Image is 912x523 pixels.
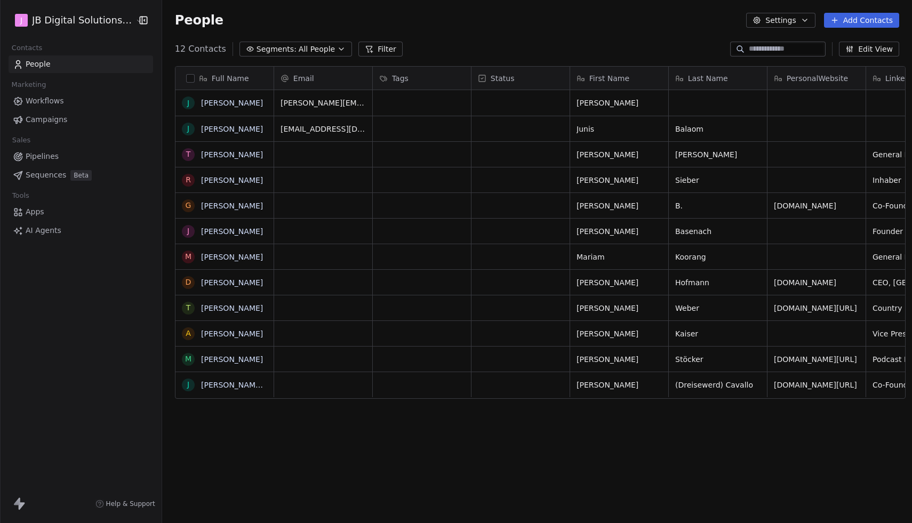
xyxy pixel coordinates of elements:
a: Apps [9,203,153,221]
span: Pipelines [26,151,59,162]
div: J [187,123,189,134]
span: B. [675,200,761,211]
span: AI Agents [26,225,61,236]
div: A [186,328,191,339]
span: Beta [70,170,92,181]
div: R [186,174,191,186]
a: [PERSON_NAME] [201,304,263,312]
div: grid [175,90,274,501]
a: AI Agents [9,222,153,239]
span: [DOMAIN_NAME][URL] [774,380,859,390]
span: J [20,15,22,26]
span: [PERSON_NAME] [675,149,761,160]
span: Status [491,73,515,84]
span: [DOMAIN_NAME][URL] [774,354,859,365]
span: [PERSON_NAME] [577,98,662,108]
div: T [186,302,191,313]
a: [PERSON_NAME] [201,202,263,210]
span: Apps [26,206,44,218]
span: Stöcker [675,354,761,365]
a: [PERSON_NAME] [201,253,263,261]
a: [PERSON_NAME] (Dreisewerd) [PERSON_NAME] [201,381,378,389]
a: Help & Support [95,500,155,508]
span: Workflows [26,95,64,107]
a: [PERSON_NAME] [201,227,263,236]
span: Segments: [257,44,297,55]
span: JB Digital Solutions GmbH [32,13,133,27]
span: [DOMAIN_NAME] [774,277,859,288]
a: Campaigns [9,111,153,128]
div: First Name [570,67,668,90]
span: Contacts [7,40,47,56]
span: Last Name [688,73,728,84]
span: Sequences [26,170,66,181]
div: Last Name [669,67,767,90]
div: J [187,379,189,390]
span: 12 Contacts [175,43,226,55]
a: [PERSON_NAME] [201,278,263,287]
span: [EMAIL_ADDRESS][DOMAIN_NAME] [281,124,366,134]
a: People [9,55,153,73]
span: PersonalWebsite [787,73,848,84]
span: Koorang [675,252,761,262]
a: [PERSON_NAME] [201,99,263,107]
span: Basenach [675,226,761,237]
div: PersonalWebsite [767,67,866,90]
span: Sieber [675,175,761,186]
span: Weber [675,303,761,313]
span: First Name [589,73,629,84]
span: [PERSON_NAME] [577,175,662,186]
span: Junis [577,124,662,134]
span: Email [293,73,314,84]
span: People [175,12,223,28]
div: Email [274,67,372,90]
span: Mariam [577,252,662,262]
button: Settings [746,13,815,28]
span: [PERSON_NAME] [577,200,662,211]
span: Campaigns [26,114,67,125]
span: People [26,59,51,70]
div: J [187,98,189,109]
a: [PERSON_NAME] [201,125,263,133]
div: Tags [373,67,471,90]
span: Sales [7,132,35,148]
div: M [185,353,191,365]
a: SequencesBeta [9,166,153,184]
div: M [185,251,191,262]
div: Full Name [175,67,274,90]
button: Edit View [839,42,899,57]
button: Filter [358,42,403,57]
span: [PERSON_NAME] [577,149,662,160]
div: T [186,149,191,160]
span: [PERSON_NAME] [577,303,662,313]
span: Marketing [7,77,51,93]
span: Balaom [675,124,761,134]
a: [PERSON_NAME] [201,176,263,184]
span: [DOMAIN_NAME] [774,200,859,211]
button: JJB Digital Solutions GmbH [13,11,128,29]
span: Hofmann [675,277,761,288]
a: [PERSON_NAME] [201,329,263,338]
span: Full Name [212,73,249,84]
span: [PERSON_NAME] [577,226,662,237]
span: Kaiser [675,328,761,339]
div: J [187,226,189,237]
span: [PERSON_NAME] [577,354,662,365]
a: [PERSON_NAME] [201,150,263,159]
a: [PERSON_NAME] [201,355,263,364]
button: Add Contacts [824,13,899,28]
span: Help & Support [106,500,155,508]
span: Tags [392,73,409,84]
a: Pipelines [9,148,153,165]
span: [PERSON_NAME] [577,277,662,288]
span: [PERSON_NAME] [577,328,662,339]
span: [DOMAIN_NAME][URL] [774,303,859,313]
div: Status [471,67,570,90]
span: (Dreisewerd) Cavallo [675,380,761,390]
span: [PERSON_NAME][EMAIL_ADDRESS][DOMAIN_NAME] [281,98,366,108]
span: Tools [7,188,34,204]
a: Workflows [9,92,153,110]
div: D [185,277,191,288]
div: G [185,200,191,211]
span: [PERSON_NAME] [577,380,662,390]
